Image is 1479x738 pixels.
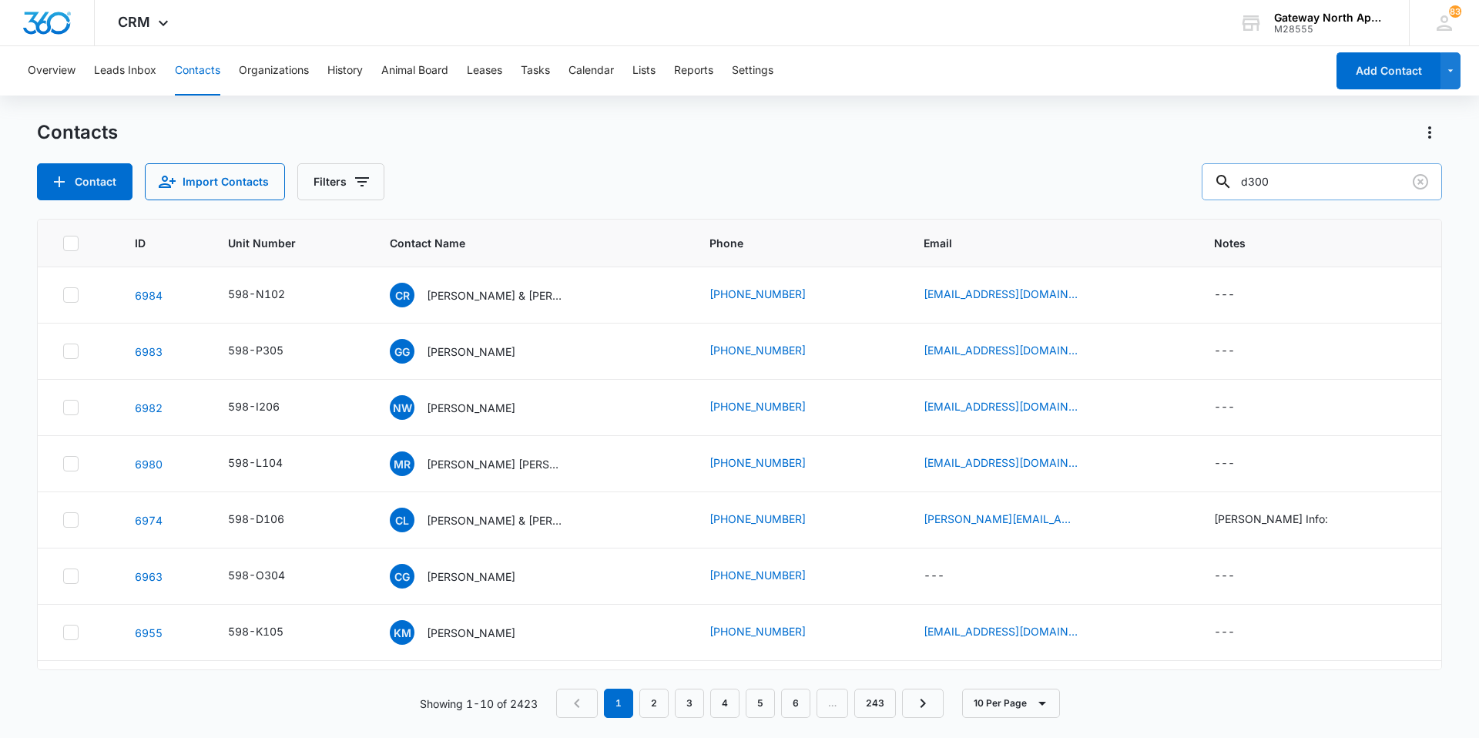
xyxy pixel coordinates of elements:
[962,689,1060,718] button: 10 Per Page
[709,567,806,583] a: [PHONE_NUMBER]
[709,623,806,639] a: [PHONE_NUMBER]
[135,626,163,639] a: Navigate to contact details page for Kari Murawski
[390,508,414,532] span: CL
[924,342,1078,358] a: [EMAIL_ADDRESS][DOMAIN_NAME]
[710,689,739,718] a: Page 4
[135,514,163,527] a: Navigate to contact details page for Corey Little & William C. Little
[1214,398,1263,417] div: Notes - - Select to Edit Field
[556,689,944,718] nav: Pagination
[924,511,1078,527] a: [PERSON_NAME][EMAIL_ADDRESS][DOMAIN_NAME]
[1449,5,1461,18] div: notifications count
[135,401,163,414] a: Navigate to contact details page for Nadia Watson
[427,625,515,641] p: [PERSON_NAME]
[902,689,944,718] a: Next Page
[390,235,650,251] span: Contact Name
[732,46,773,96] button: Settings
[297,163,384,200] button: Filters
[427,287,565,304] p: [PERSON_NAME] & [PERSON_NAME]
[228,567,285,583] div: 598-O304
[390,395,543,420] div: Contact Name - Nadia Watson - Select to Edit Field
[427,512,565,528] p: [PERSON_NAME] & [PERSON_NAME]
[709,235,864,251] span: Phone
[639,689,669,718] a: Page 2
[1214,623,1263,642] div: Notes - - Select to Edit Field
[1214,235,1417,251] span: Notes
[709,398,833,417] div: Phone - (772) 559-4135 - Select to Edit Field
[1214,511,1356,529] div: Notes - William C. Little Info: - Select to Edit Field
[145,163,285,200] button: Import Contacts
[390,564,414,589] span: CG
[1214,398,1235,417] div: ---
[390,508,593,532] div: Contact Name - Corey Little & William C. Little - Select to Edit Field
[924,455,1078,471] a: [EMAIL_ADDRESS][DOMAIN_NAME]
[228,623,283,639] div: 598-K105
[924,567,944,585] div: ---
[709,455,806,471] a: [PHONE_NUMBER]
[390,339,543,364] div: Contact Name - Griselda Galvan - Select to Edit Field
[37,121,118,144] h1: Contacts
[239,46,309,96] button: Organizations
[1274,12,1387,24] div: account name
[390,395,414,420] span: NW
[709,342,833,361] div: Phone - (303) 834-5308 - Select to Edit Field
[1214,623,1235,642] div: ---
[135,289,163,302] a: Navigate to contact details page for Cameron Ryan & Kimberly Dale
[228,342,283,358] div: 598-P305
[228,623,311,642] div: Unit Number - 598-K105 - Select to Edit Field
[228,511,312,529] div: Unit Number - 598-D106 - Select to Edit Field
[709,567,833,585] div: Phone - (954) 348-1903 - Select to Edit Field
[632,46,656,96] button: Lists
[390,339,414,364] span: GG
[924,623,1105,642] div: Email - karimurawski000@gmail.com - Select to Edit Field
[924,235,1155,251] span: Email
[228,286,313,304] div: Unit Number - 598-N102 - Select to Edit Field
[924,286,1105,304] div: Email - k.d227@icloud.com - Select to Edit Field
[467,46,502,96] button: Leases
[390,451,414,476] span: MR
[924,286,1078,302] a: [EMAIL_ADDRESS][DOMAIN_NAME]
[390,620,543,645] div: Contact Name - Kari Murawski - Select to Edit Field
[521,46,550,96] button: Tasks
[94,46,156,96] button: Leads Inbox
[1449,5,1461,18] span: 83
[1214,567,1263,585] div: Notes - - Select to Edit Field
[709,342,806,358] a: [PHONE_NUMBER]
[228,342,311,361] div: Unit Number - 598-P305 - Select to Edit Field
[674,46,713,96] button: Reports
[1214,342,1263,361] div: Notes - - Select to Edit Field
[327,46,363,96] button: History
[381,46,448,96] button: Animal Board
[1214,342,1235,361] div: ---
[228,235,353,251] span: Unit Number
[854,689,896,718] a: Page 243
[709,511,806,527] a: [PHONE_NUMBER]
[1214,455,1235,473] div: ---
[390,283,593,307] div: Contact Name - Cameron Ryan & Kimberly Dale - Select to Edit Field
[709,286,833,304] div: Phone - (720) 561-9648 - Select to Edit Field
[709,623,833,642] div: Phone - (303) 746-8309 - Select to Edit Field
[390,283,414,307] span: CR
[924,398,1078,414] a: [EMAIL_ADDRESS][DOMAIN_NAME]
[228,398,280,414] div: 598-I206
[924,623,1078,639] a: [EMAIL_ADDRESS][DOMAIN_NAME]
[28,46,75,96] button: Overview
[746,689,775,718] a: Page 5
[1214,286,1235,304] div: ---
[709,286,806,302] a: [PHONE_NUMBER]
[135,458,163,471] a: Navigate to contact details page for Michael Ryan Gilley
[1214,511,1328,527] div: [PERSON_NAME] Info:
[420,696,538,712] p: Showing 1-10 of 2423
[228,567,313,585] div: Unit Number - 598-O304 - Select to Edit Field
[1417,120,1442,145] button: Actions
[1336,52,1440,89] button: Add Contact
[228,511,284,527] div: 598-D106
[228,455,283,471] div: 598-L104
[228,398,307,417] div: Unit Number - 598-I206 - Select to Edit Field
[1274,24,1387,35] div: account id
[427,569,515,585] p: [PERSON_NAME]
[135,570,163,583] a: Navigate to contact details page for Claudia Gomez
[1202,163,1442,200] input: Search Contacts
[1408,169,1433,194] button: Clear
[1214,286,1263,304] div: Notes - - Select to Edit Field
[427,456,565,472] p: [PERSON_NAME] [PERSON_NAME]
